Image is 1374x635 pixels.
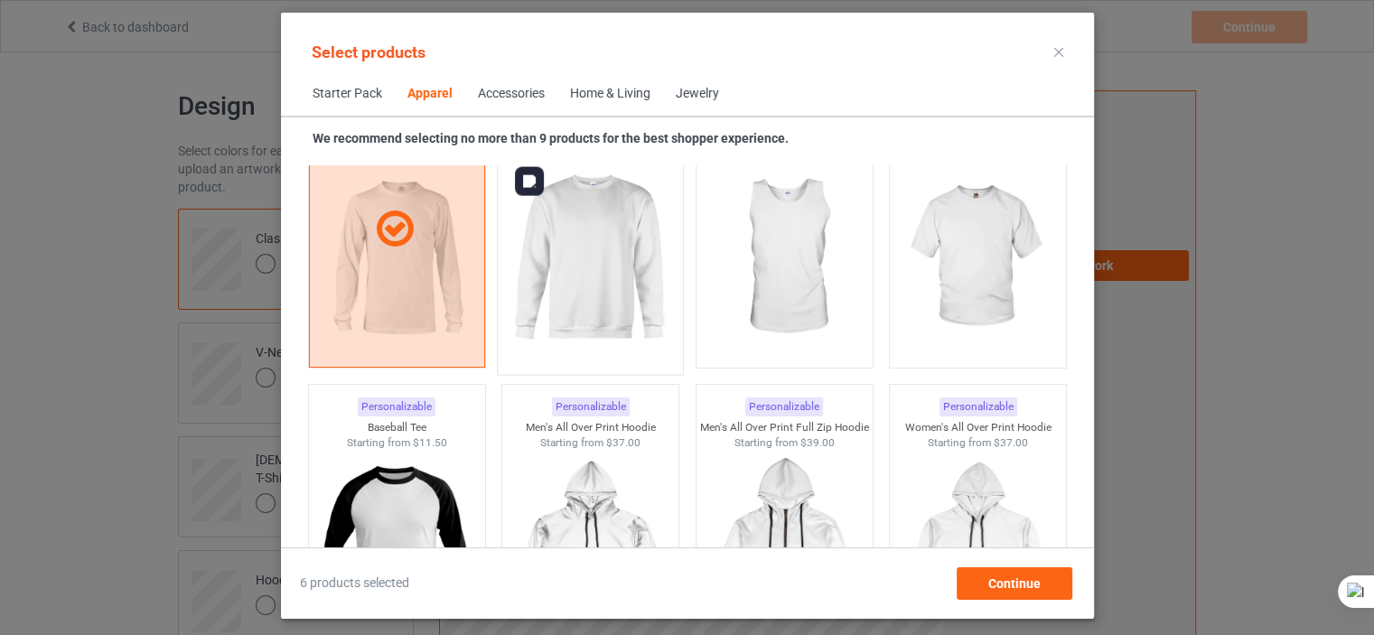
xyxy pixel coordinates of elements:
span: Continue [987,576,1040,591]
div: Personalizable [745,397,823,416]
div: Baseball Tee [308,420,484,435]
div: Personalizable [551,397,629,416]
span: $39.00 [799,436,834,449]
div: Starting from [308,435,484,451]
div: Continue [956,567,1071,600]
div: Starting from [502,435,678,451]
span: Select products [312,42,425,61]
span: $37.00 [994,436,1028,449]
div: Personalizable [358,397,435,416]
strong: We recommend selecting no more than 9 products for the best shopper experience. [313,131,789,145]
span: 6 products selected [300,574,409,593]
div: Apparel [407,85,453,103]
div: Women's All Over Print Hoodie [890,420,1066,435]
div: Starting from [696,435,872,451]
div: Men's All Over Print Full Zip Hoodie [696,420,872,435]
span: $11.50 [412,436,446,449]
div: Men's All Over Print Hoodie [502,420,678,435]
span: $37.00 [606,436,640,449]
img: regular.jpg [897,156,1059,359]
div: Starting from [890,435,1066,451]
span: Starter Pack [300,72,395,116]
div: Accessories [478,85,545,103]
div: Home & Living [570,85,650,103]
img: regular.jpg [703,156,865,359]
div: Personalizable [939,397,1016,416]
div: Jewelry [676,85,719,103]
img: regular.jpg [505,153,675,365]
